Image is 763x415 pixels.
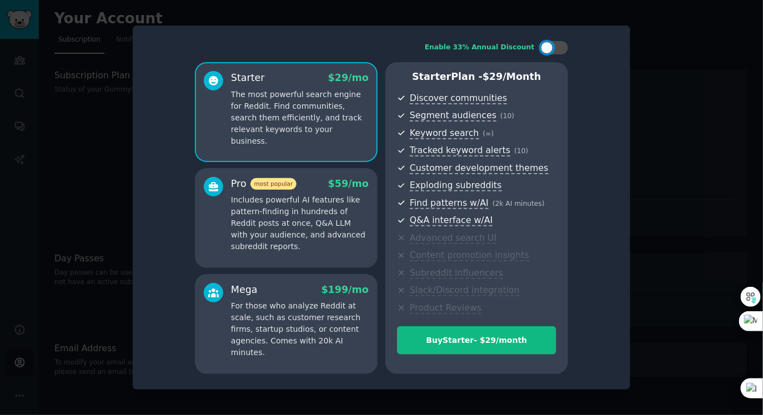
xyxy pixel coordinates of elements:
span: Segment audiences [410,110,496,122]
span: Exploding subreddits [410,180,501,191]
button: BuyStarter- $29/month [397,326,556,355]
span: Tracked keyword alerts [410,145,510,156]
span: $ 29 /month [483,71,541,82]
div: Pro [231,177,297,191]
span: Content promotion insights [410,250,529,261]
div: Starter [231,71,265,85]
span: $ 59 /mo [328,178,369,189]
span: Find patterns w/AI [410,198,489,209]
div: Buy Starter - $ 29 /month [398,335,556,346]
span: ( ∞ ) [483,130,494,138]
span: Keyword search [410,128,479,139]
span: $ 29 /mo [328,72,369,83]
span: Slack/Discord integration [410,285,520,296]
span: ( 2k AI minutes ) [493,200,545,207]
span: most popular [250,178,297,190]
div: Enable 33% Annual Discount [425,43,535,53]
p: For those who analyze Reddit at scale, such as customer research firms, startup studios, or conte... [231,300,369,358]
span: Advanced search UI [410,232,496,244]
p: Includes powerful AI features like pattern-finding in hundreds of Reddit posts at once, Q&A LLM w... [231,194,369,252]
span: ( 10 ) [514,147,528,155]
span: Customer development themes [410,163,549,174]
span: $ 199 /mo [322,284,369,295]
p: The most powerful search engine for Reddit. Find communities, search them efficiently, and track ... [231,89,369,147]
p: Starter Plan - [397,70,556,84]
span: Product Reviews [410,302,481,314]
div: Mega [231,283,258,297]
span: Subreddit influencers [410,267,503,279]
span: Discover communities [410,93,507,104]
span: ( 10 ) [500,112,514,120]
span: Q&A interface w/AI [410,215,493,226]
